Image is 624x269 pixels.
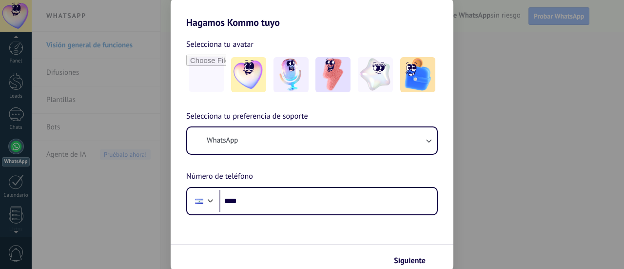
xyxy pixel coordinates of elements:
span: Número de teléfono [186,170,253,183]
div: El Salvador: + 503 [190,191,209,211]
span: Siguiente [394,257,426,264]
span: WhatsApp [207,136,238,145]
button: WhatsApp [187,127,437,154]
span: Selecciona tu avatar [186,38,253,51]
img: -5.jpeg [400,57,435,92]
img: -4.jpeg [358,57,393,92]
img: -3.jpeg [315,57,351,92]
img: -2.jpeg [273,57,309,92]
span: Selecciona tu preferencia de soporte [186,110,308,123]
button: Siguiente [390,252,439,269]
img: -1.jpeg [231,57,266,92]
